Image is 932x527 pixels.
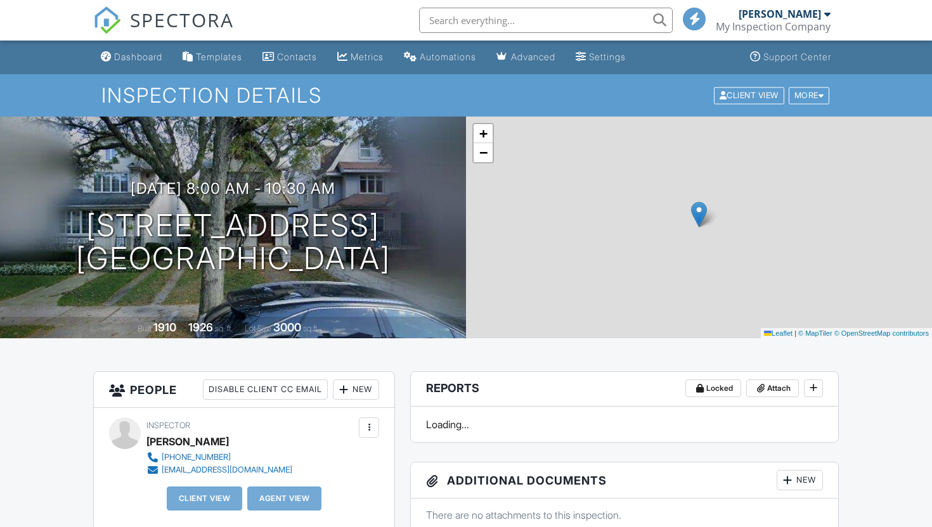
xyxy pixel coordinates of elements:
[196,51,242,62] div: Templates
[162,465,292,475] div: [EMAIL_ADDRESS][DOMAIN_NAME]
[130,6,234,33] span: SPECTORA
[114,51,162,62] div: Dashboard
[303,324,319,333] span: sq.ft.
[153,321,176,334] div: 1910
[131,180,335,197] h3: [DATE] 8:00 am - 10:30 am
[834,329,929,337] a: © OpenStreetMap contributors
[794,329,796,337] span: |
[93,17,234,44] a: SPECTORA
[764,329,793,337] a: Leaflet
[332,46,389,69] a: Metrics
[714,87,784,104] div: Client View
[716,20,831,33] div: My Inspection Company
[589,51,626,62] div: Settings
[691,201,707,227] img: Marker
[474,143,493,162] a: Zoom out
[474,124,493,143] a: Zoom in
[789,87,830,104] div: More
[215,324,233,333] span: sq. ft.
[146,421,190,430] span: Inspector
[491,46,560,69] a: Advanced
[399,46,481,69] a: Automations (Basic)
[351,51,384,62] div: Metrics
[257,46,322,69] a: Contacts
[333,379,379,400] div: New
[713,90,787,99] a: Client View
[739,8,821,20] div: [PERSON_NAME]
[745,46,836,69] a: Support Center
[798,329,832,337] a: © MapTiler
[426,508,823,522] p: There are no attachments to this inspection.
[76,209,391,276] h1: [STREET_ADDRESS] [GEOGRAPHIC_DATA]
[146,451,292,464] a: [PHONE_NUMBER]
[419,8,673,33] input: Search everything...
[420,51,476,62] div: Automations
[763,51,831,62] div: Support Center
[146,464,292,476] a: [EMAIL_ADDRESS][DOMAIN_NAME]
[479,125,488,141] span: +
[411,462,838,498] h3: Additional Documents
[138,324,152,333] span: Built
[511,51,555,62] div: Advanced
[777,470,823,490] div: New
[479,144,488,160] span: −
[273,321,301,334] div: 3000
[94,372,394,408] h3: People
[146,432,229,451] div: [PERSON_NAME]
[245,324,271,333] span: Lot Size
[571,46,631,69] a: Settings
[162,452,231,462] div: [PHONE_NUMBER]
[188,321,213,334] div: 1926
[203,379,328,400] div: Disable Client CC Email
[101,84,831,106] h1: Inspection Details
[178,46,247,69] a: Templates
[93,6,121,34] img: The Best Home Inspection Software - Spectora
[277,51,317,62] div: Contacts
[96,46,167,69] a: Dashboard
